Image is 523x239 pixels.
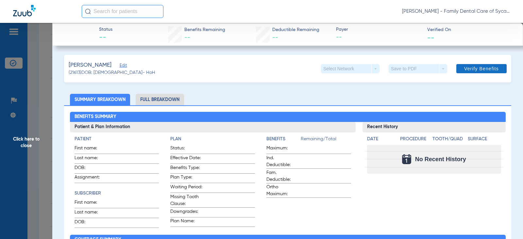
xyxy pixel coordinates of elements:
h4: Benefits [266,136,301,143]
span: Edit [120,63,126,69]
span: DOB: [75,164,107,173]
h3: Recent History [363,122,505,132]
app-breakdown-title: Benefits [266,136,301,145]
span: Status: [170,145,202,154]
span: (21613) DOB: [DEMOGRAPHIC_DATA] - HoH [69,69,155,76]
span: Plan Type: [170,174,202,183]
span: Missing Tooth Clause: [170,194,202,207]
span: Verified On [427,26,513,33]
app-breakdown-title: Surface [468,136,501,145]
span: Waiting Period: [170,184,202,193]
span: Verify Benefits [464,66,499,71]
span: DOB: [75,219,107,228]
span: Assignment: [75,174,107,183]
button: Verify Benefits [456,64,507,73]
span: Ortho Maximum: [266,184,298,197]
span: Status [99,26,112,33]
span: First name: [75,145,107,154]
span: [PERSON_NAME] [69,61,111,69]
span: Last name: [75,155,107,163]
app-breakdown-title: Date [367,136,395,145]
h4: Surface [468,136,501,143]
span: Ind. Deductible: [266,155,298,168]
img: Search Icon [85,9,91,14]
span: -- [99,33,112,43]
app-breakdown-title: Procedure [400,136,430,145]
li: Summary Breakdown [70,94,130,105]
h4: Procedure [400,136,430,143]
span: Plan Name: [170,218,202,227]
span: -- [184,35,190,41]
span: Downgrades: [170,208,202,217]
h2: Benefits Summary [70,112,506,122]
span: Deductible Remaining [272,26,319,33]
span: Maximum: [266,145,298,154]
h3: Patient & Plan Information [70,122,356,132]
input: Search for patients [82,5,163,18]
span: Effective Date: [170,155,202,163]
span: Last name: [75,209,107,218]
span: Benefits Type: [170,164,202,173]
span: First name: [75,199,107,208]
h4: Patient [75,136,159,143]
span: -- [272,35,278,41]
span: Payer [336,26,421,33]
img: Zuub Logo [13,5,36,16]
li: Full Breakdown [136,94,184,105]
span: Remaining/Total [301,136,351,145]
h4: Tooth/Quad [432,136,465,143]
span: Benefits Remaining [184,26,225,33]
span: No Recent History [415,156,466,162]
h4: Date [367,136,395,143]
h4: Plan [170,136,255,143]
span: -- [336,33,421,42]
h4: Subscriber [75,190,159,197]
app-breakdown-title: Tooth/Quad [432,136,465,145]
img: Calendar [402,154,411,164]
span: -- [427,34,434,41]
span: Fam. Deductible: [266,169,298,183]
span: [PERSON_NAME] - Family Dental Care of Sycamore [402,8,510,15]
